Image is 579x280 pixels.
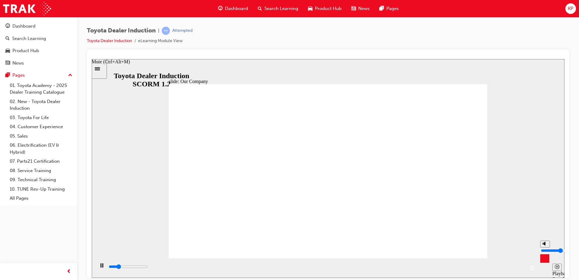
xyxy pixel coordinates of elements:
div: playback controls [3,199,445,219]
div: News [12,60,24,67]
div: Attempted [172,28,193,34]
span: Toyota Dealer Induction [87,27,156,34]
button: Pages [2,70,75,81]
div: Dashboard [12,23,35,30]
span: prev-icon [67,268,71,275]
img: Trak [3,2,51,15]
a: Search Learning [2,33,75,44]
a: news-iconNews [346,2,375,15]
a: All Pages [7,194,75,203]
span: News [358,5,370,12]
div: Search Learning [12,35,46,42]
a: Dashboard [2,21,75,32]
span: news-icon [351,5,356,12]
a: pages-iconPages [375,2,404,15]
a: guage-iconDashboard [213,2,253,15]
span: up-icon [68,72,72,79]
a: 05. Sales [7,132,75,141]
a: 01. Toyota Academy - 2025 Dealer Training Catalogue [7,81,75,97]
span: Search Learning [264,5,298,12]
a: 10. TUNE Rev-Up Training [7,185,75,194]
span: Product Hub [315,5,342,12]
span: pages-icon [379,5,384,12]
li: eLearning Module View [138,38,183,45]
button: DashboardSearch LearningProduct HubNews [2,19,75,70]
span: Pages [386,5,399,12]
span: | [158,27,159,34]
a: 04. Customer Experience [7,122,75,132]
span: guage-icon [5,24,10,29]
span: search-icon [5,36,10,42]
input: slide progress [17,205,56,210]
a: 07. Parts21 Certification [7,157,75,166]
span: Dashboard [225,5,248,12]
span: search-icon [258,5,262,12]
span: car-icon [308,5,313,12]
a: 06. Electrification (EV & Hybrid) [7,141,75,157]
a: car-iconProduct Hub [303,2,346,15]
a: News [2,58,75,69]
button: Pause (Ctrl+Alt+P) [3,204,13,214]
a: Product Hub [2,45,75,56]
a: 09. Technical Training [7,175,75,185]
div: misc controls [445,199,470,219]
a: 08. Service Training [7,166,75,175]
a: Toyota Dealer Induction [87,38,132,43]
span: KP [568,5,573,12]
div: Pages [12,72,25,79]
span: learningRecordVerb_ATTEMPT-icon [162,27,170,35]
span: car-icon [5,48,10,54]
div: Playback Speed [461,212,470,223]
div: Product Hub [12,47,39,54]
button: KP [565,3,576,14]
a: 03. Toyota For Life [7,113,75,122]
button: Replay (Ctrl+Alt+R) [436,205,445,214]
span: guage-icon [218,5,223,12]
a: 02. New - Toyota Dealer Induction [7,97,75,113]
a: search-iconSearch Learning [253,2,303,15]
span: news-icon [5,61,10,66]
span: pages-icon [5,73,10,78]
button: Playback speed [461,205,470,212]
